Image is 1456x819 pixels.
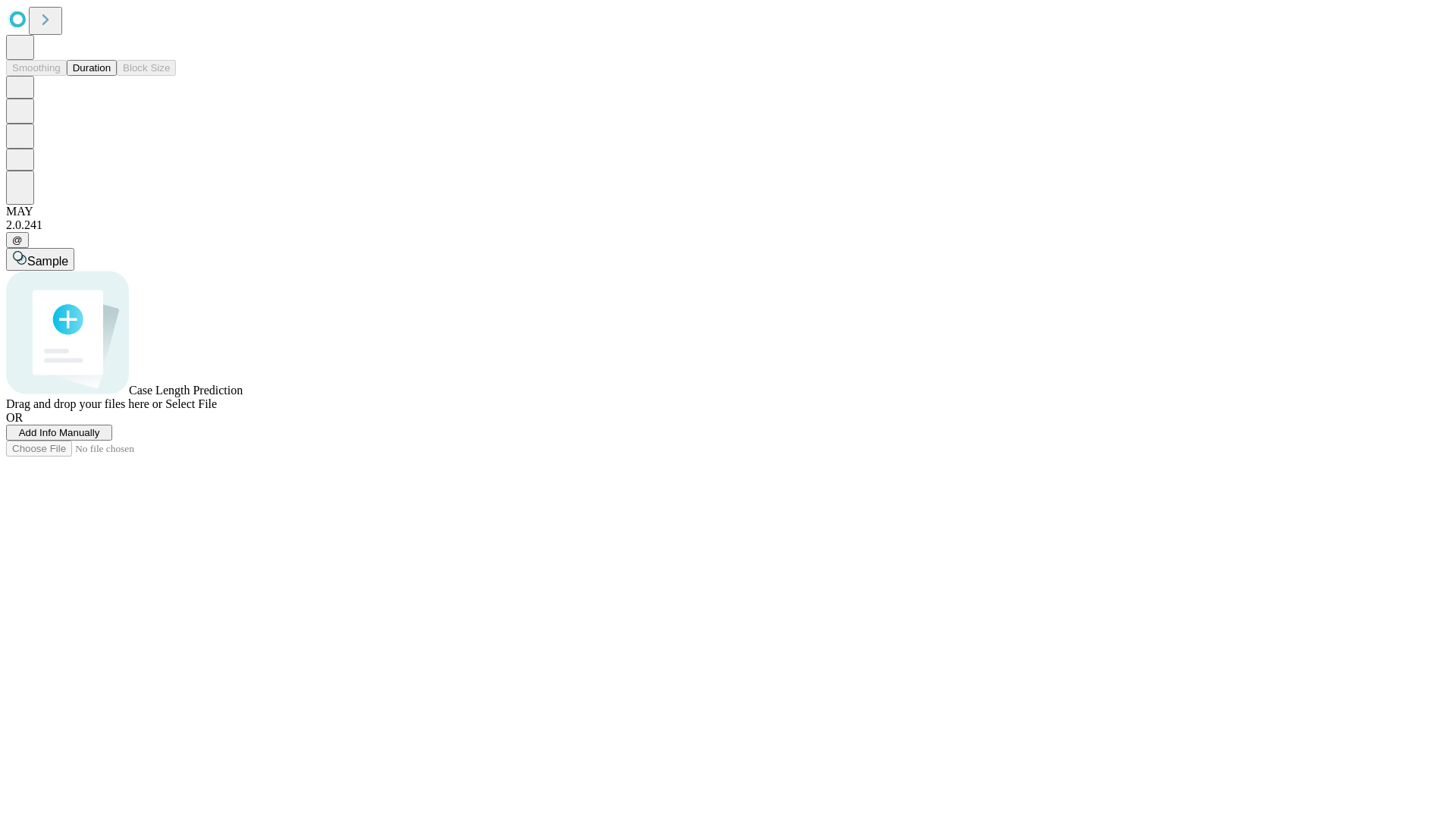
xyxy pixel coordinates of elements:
[117,60,176,76] button: Block Size
[67,60,117,76] button: Duration
[6,397,162,410] span: Drag and drop your files here or
[165,397,217,410] span: Select File
[6,425,112,441] button: Add Info Manually
[6,205,1450,218] div: MAY
[6,411,23,424] span: OR
[129,384,243,397] span: Case Length Prediction
[27,255,68,268] span: Sample
[6,60,67,76] button: Smoothing
[12,234,23,246] span: @
[6,232,29,248] button: @
[19,427,100,438] span: Add Info Manually
[6,218,1450,232] div: 2.0.241
[6,248,74,271] button: Sample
